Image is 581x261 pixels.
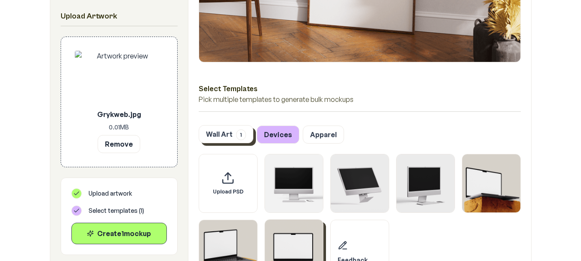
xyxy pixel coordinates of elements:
span: Upload artwork [89,189,132,198]
div: Upload custom PSD template [199,154,258,213]
button: Devices [257,126,299,144]
img: iMac Mockup 1 [265,154,323,212]
p: 0.01 MB [75,123,163,132]
button: Apparel [303,126,344,144]
button: Create1mockup [71,223,167,244]
div: Select template iMac Mockup 2 [330,154,389,213]
img: MacBook Mockup 1 [462,154,520,212]
div: Select template MacBook Mockup 1 [462,154,521,213]
button: Remove [98,135,140,153]
p: Pick multiple templates to generate bulk mockups [199,94,521,104]
span: 1 [236,129,246,140]
div: Select template iMac Mockup 1 [264,154,323,213]
div: Create 1 mockup [79,228,160,239]
img: Artwork preview [75,51,163,106]
h2: Upload Artwork [61,10,178,22]
span: Select templates ( 1 ) [89,206,144,215]
p: Grykweb.jpg [75,109,163,120]
button: Wall Art1 [199,125,253,143]
div: Select template iMac Mockup 3 [396,154,455,213]
h3: Select Templates [199,83,521,94]
span: Upload PSD [213,188,243,195]
img: iMac Mockup 3 [397,154,455,212]
img: iMac Mockup 2 [331,154,389,212]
